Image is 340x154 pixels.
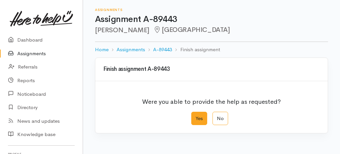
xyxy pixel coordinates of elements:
span: [GEOGRAPHIC_DATA] [153,26,230,34]
a: Home [95,46,109,54]
label: No [212,112,228,125]
label: Yes [191,112,207,125]
li: Finish assignment [172,46,220,54]
h6: Assignments [95,8,328,12]
p: Were you able to provide the help as requested? [142,93,281,106]
a: Assignments [117,46,145,54]
a: A-89443 [153,46,172,54]
h1: Assignment A-89443 [95,15,328,24]
h3: Finish assignment A-89443 [103,66,320,73]
nav: breadcrumb [95,42,328,58]
h2: [PERSON_NAME] [95,26,328,34]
